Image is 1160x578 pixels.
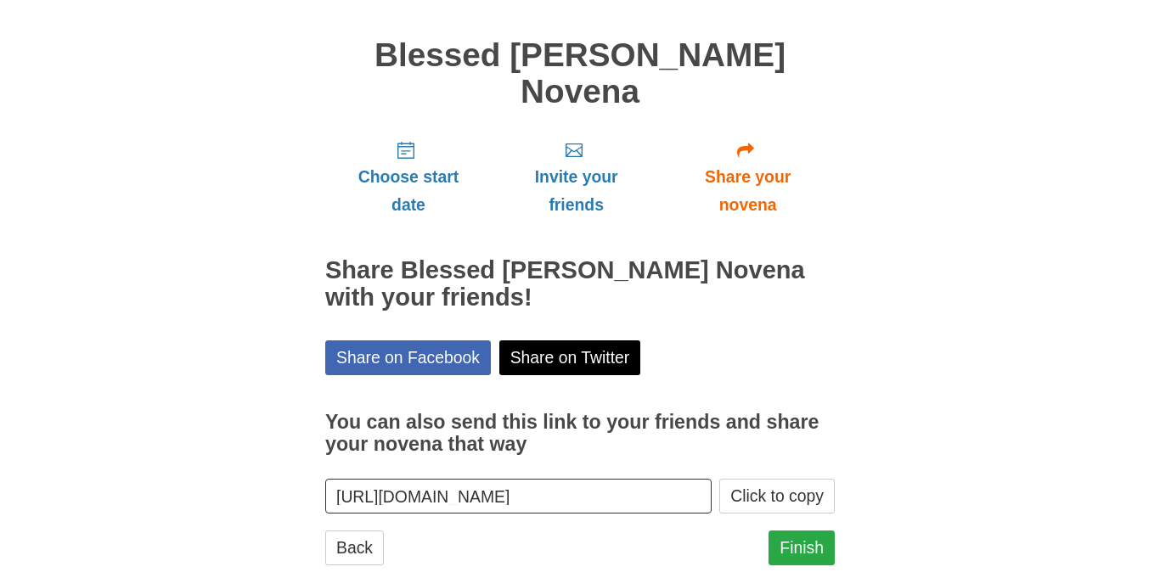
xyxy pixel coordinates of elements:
[678,163,818,219] span: Share your novena
[492,126,661,227] a: Invite your friends
[769,530,835,565] a: Finish
[325,530,384,565] a: Back
[325,37,835,109] h1: Blessed [PERSON_NAME] Novena
[509,163,644,219] span: Invite your friends
[342,163,475,219] span: Choose start date
[325,412,835,455] h3: You can also send this link to your friends and share your novena that way
[499,340,641,375] a: Share on Twitter
[325,126,492,227] a: Choose start date
[325,340,491,375] a: Share on Facebook
[661,126,835,227] a: Share your novena
[325,257,835,311] h2: Share Blessed [PERSON_NAME] Novena with your friends!
[719,479,835,513] button: Click to copy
